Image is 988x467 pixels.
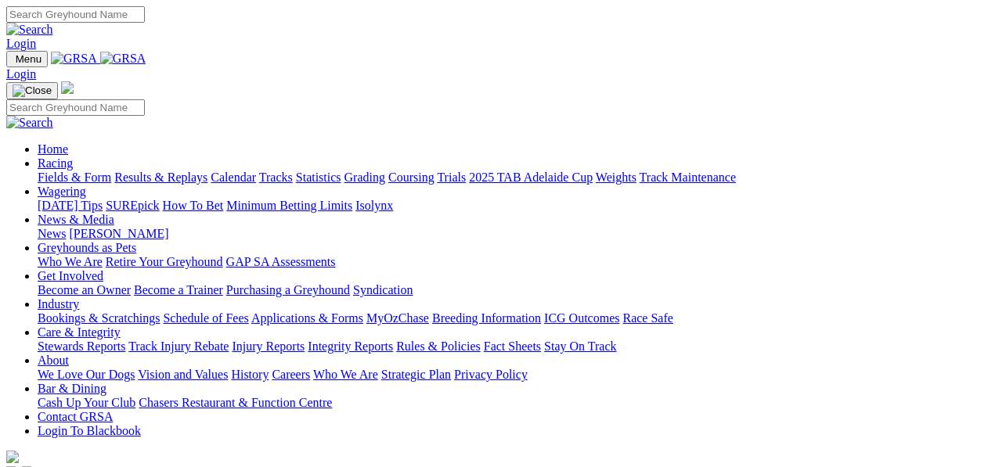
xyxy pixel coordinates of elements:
a: Strategic Plan [381,368,451,381]
a: Who We Are [38,255,103,268]
div: News & Media [38,227,982,241]
div: Care & Integrity [38,339,982,354]
a: Isolynx [355,199,393,212]
img: Close [13,84,52,97]
a: GAP SA Assessments [226,255,336,268]
a: Who We Are [313,368,378,381]
a: News & Media [38,213,114,226]
div: Wagering [38,199,982,213]
a: Applications & Forms [251,311,363,325]
a: Rules & Policies [396,339,481,353]
a: Stewards Reports [38,339,125,353]
a: Retire Your Greyhound [106,255,223,268]
a: Results & Replays [114,171,207,184]
span: Menu [16,53,41,65]
div: Industry [38,311,982,325]
a: Login [6,37,36,50]
a: Login [6,67,36,81]
a: Wagering [38,185,86,198]
a: ICG Outcomes [544,311,619,325]
a: Race Safe [622,311,672,325]
a: Bar & Dining [38,382,106,395]
a: Stay On Track [544,339,616,353]
a: Grading [344,171,385,184]
a: About [38,354,69,367]
button: Toggle navigation [6,51,48,67]
a: Chasers Restaurant & Function Centre [139,396,332,409]
a: Bookings & Scratchings [38,311,160,325]
a: Privacy Policy [454,368,528,381]
a: Injury Reports [232,339,305,353]
a: Careers [272,368,310,381]
img: logo-grsa-white.png [61,81,74,94]
a: SUREpick [106,199,159,212]
a: Tracks [259,171,293,184]
a: How To Bet [163,199,224,212]
a: Track Injury Rebate [128,339,229,353]
a: Vision and Values [138,368,228,381]
a: Calendar [211,171,256,184]
a: Racing [38,156,73,170]
a: [PERSON_NAME] [69,227,168,240]
div: Greyhounds as Pets [38,255,982,269]
a: Trials [437,171,466,184]
div: About [38,368,982,382]
a: Greyhounds as Pets [38,241,136,254]
a: Cash Up Your Club [38,396,135,409]
input: Search [6,99,145,116]
button: Toggle navigation [6,82,58,99]
div: Get Involved [38,283,982,297]
a: Become a Trainer [134,283,223,296]
a: Become an Owner [38,283,131,296]
a: Track Maintenance [640,171,736,184]
a: Minimum Betting Limits [226,199,352,212]
img: logo-grsa-white.png [6,451,19,463]
img: GRSA [100,52,146,66]
a: Coursing [388,171,435,184]
a: Integrity Reports [308,339,393,353]
a: Fields & Form [38,171,111,184]
a: Contact GRSA [38,410,113,423]
a: History [231,368,269,381]
input: Search [6,6,145,23]
a: Care & Integrity [38,325,121,339]
div: Racing [38,171,982,185]
img: Search [6,23,53,37]
a: [DATE] Tips [38,199,103,212]
a: Home [38,142,68,156]
a: Purchasing a Greyhound [226,283,350,296]
a: Login To Blackbook [38,424,141,437]
a: Industry [38,297,79,311]
img: Search [6,116,53,130]
a: Breeding Information [432,311,541,325]
a: Fact Sheets [484,339,541,353]
a: Statistics [296,171,341,184]
img: GRSA [51,52,97,66]
div: Bar & Dining [38,396,982,410]
a: Weights [596,171,636,184]
a: Syndication [353,283,413,296]
a: Get Involved [38,269,103,282]
a: We Love Our Dogs [38,368,135,381]
a: 2025 TAB Adelaide Cup [469,171,593,184]
a: MyOzChase [366,311,429,325]
a: News [38,227,66,240]
a: Schedule of Fees [163,311,248,325]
